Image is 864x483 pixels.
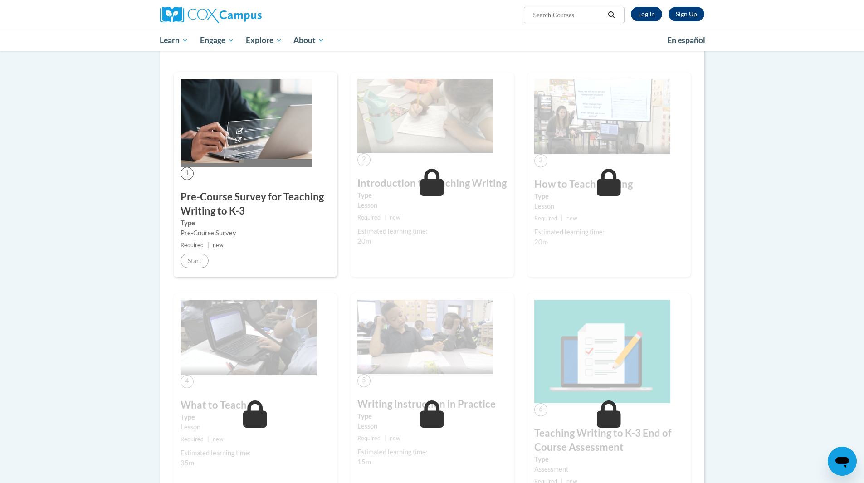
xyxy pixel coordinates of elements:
span: Learn [160,35,188,46]
iframe: Button to launch messaging window [828,447,857,476]
button: Search [605,10,618,20]
a: Register [669,7,704,21]
a: Engage [194,30,240,51]
span: new [213,242,224,249]
span: 20m [534,238,548,246]
span: Required [357,435,381,442]
h3: What to Teach [181,398,330,412]
label: Type [181,218,330,228]
span: Explore [246,35,282,46]
span: 15m [357,458,371,466]
img: Course Image [181,300,317,375]
img: Course Image [357,79,493,153]
img: Course Image [534,300,670,403]
div: Lesson [181,422,330,432]
span: 5 [357,374,371,387]
span: | [384,435,386,442]
span: 20m [357,237,371,245]
a: Learn [154,30,195,51]
img: Course Image [357,300,493,374]
span: About [293,35,324,46]
img: Cox Campus [160,7,262,23]
h3: Pre-Course Survey for Teaching Writing to K-3 [181,190,330,218]
label: Type [357,411,507,421]
span: 35m [181,459,194,467]
span: | [384,214,386,221]
h3: Writing Instruction in Practice [357,397,507,411]
h3: Teaching Writing to K-3 End of Course Assessment [534,426,684,454]
div: Main menu [146,30,718,51]
label: Type [357,190,507,200]
div: Lesson [357,421,507,431]
span: Required [534,215,557,222]
a: About [288,30,330,51]
a: Log In [631,7,662,21]
img: Course Image [534,79,670,154]
span: 6 [534,403,547,416]
span: new [390,435,400,442]
span: En español [667,35,705,45]
span: Engage [200,35,234,46]
div: Estimated learning time: [181,448,330,458]
div: Pre-Course Survey [181,228,330,238]
div: Lesson [534,201,684,211]
div: Estimated learning time: [357,226,507,236]
span: Required [181,436,204,443]
span: Required [357,214,381,221]
span: | [207,242,209,249]
div: Estimated learning time: [357,447,507,457]
a: Explore [240,30,288,51]
span: 4 [181,375,194,388]
a: Cox Campus [160,7,332,23]
span: new [213,436,224,443]
span: new [566,215,577,222]
label: Type [534,454,684,464]
div: Assessment [534,464,684,474]
a: En español [661,31,711,50]
span: Required [181,242,204,249]
span: | [561,215,563,222]
input: Search Courses [532,10,605,20]
span: 3 [534,154,547,167]
span: new [390,214,400,221]
h3: Introduction to Teaching Writing [357,176,507,190]
button: Start [181,254,209,268]
span: 2 [357,153,371,166]
div: Estimated learning time: [534,227,684,237]
div: Lesson [357,200,507,210]
img: Course Image [181,79,312,167]
label: Type [181,412,330,422]
span: | [207,436,209,443]
h3: How to Teach Writing [534,177,684,191]
span: 1 [181,167,194,180]
label: Type [534,191,684,201]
